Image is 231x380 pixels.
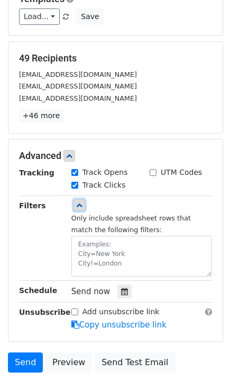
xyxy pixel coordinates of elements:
label: Add unsubscribe link [82,306,160,317]
iframe: Chat Widget [178,329,231,380]
label: Track Opens [82,167,128,178]
a: Load... [19,8,60,25]
strong: Filters [19,201,46,210]
span: Send now [71,287,110,296]
small: [EMAIL_ADDRESS][DOMAIN_NAME] [19,82,137,90]
small: [EMAIL_ADDRESS][DOMAIN_NAME] [19,94,137,102]
small: [EMAIL_ADDRESS][DOMAIN_NAME] [19,70,137,78]
h5: Advanced [19,150,212,162]
label: Track Clicks [82,180,126,191]
a: +46 more [19,109,63,122]
strong: Tracking [19,169,54,177]
button: Save [76,8,104,25]
small: Only include spreadsheet rows that match the following filters: [71,214,191,234]
strong: Unsubscribe [19,308,71,316]
a: Copy unsubscribe link [71,320,167,330]
a: Send Test Email [95,352,175,373]
strong: Schedule [19,286,57,295]
a: Send [8,352,43,373]
label: UTM Codes [161,167,202,178]
h5: 49 Recipients [19,52,212,64]
a: Preview [45,352,92,373]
